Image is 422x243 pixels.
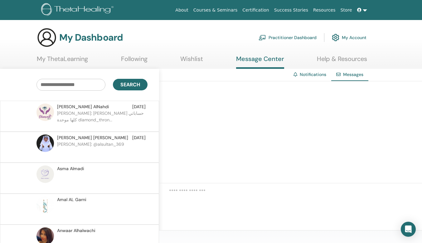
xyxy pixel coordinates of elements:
img: chalkboard-teacher.svg [259,35,266,40]
img: cog.svg [332,32,339,43]
a: About [173,4,191,16]
img: generic-user-icon.jpg [37,28,57,48]
img: logo.png [41,3,116,17]
button: Search [113,79,148,90]
a: Courses & Seminars [191,4,240,16]
a: Certification [240,4,271,16]
a: Resources [311,4,338,16]
img: default.jpg [36,165,54,183]
img: default.jpg [36,104,54,121]
span: Search [120,81,140,88]
span: Anwaar Alhalwachi [57,227,95,234]
p: [PERSON_NAME]: [PERSON_NAME] حساباتي كلها موحدة diamond_thron... [57,110,148,129]
div: Open Intercom Messenger [401,222,416,237]
img: default.jpg [36,196,54,214]
span: Asma Almadi [57,165,84,172]
a: Store [338,4,355,16]
a: Wishlist [180,55,203,67]
h3: My Dashboard [59,32,123,43]
a: Following [121,55,148,67]
p: [PERSON_NAME]: @alsultan_369 [57,141,148,160]
span: [DATE] [132,134,146,141]
img: default.jpg [36,134,54,152]
a: Help & Resources [317,55,367,67]
span: [DATE] [132,104,146,110]
span: [PERSON_NAME] AlNahdi [57,104,109,110]
span: Messages [343,72,363,77]
a: Notifications [300,72,326,77]
a: Message Center [236,55,284,69]
a: My ThetaLearning [37,55,88,67]
a: My Account [332,31,366,44]
span: [PERSON_NAME] [PERSON_NAME] [57,134,128,141]
a: Practitioner Dashboard [259,31,317,44]
span: Amal AL Garni [57,196,86,203]
a: Success Stories [272,4,311,16]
